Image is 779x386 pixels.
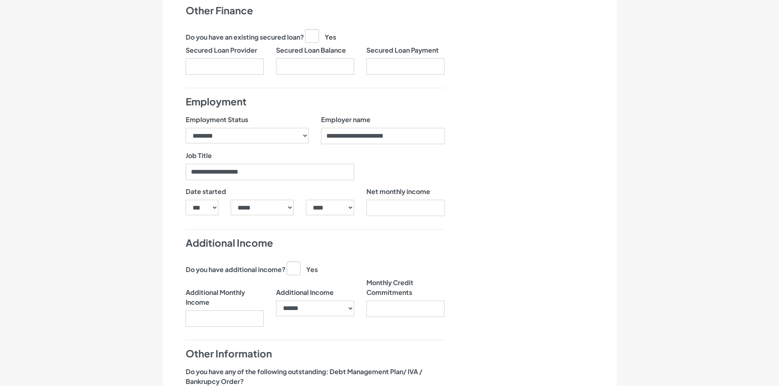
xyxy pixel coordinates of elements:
[186,187,226,196] label: Date started
[186,95,445,109] h4: Employment
[305,29,336,42] label: Yes
[321,115,370,125] label: Employer name
[276,45,346,55] label: Secured Loan Balance
[366,187,430,196] label: Net monthly income
[186,32,304,42] label: Do you have an existing secured loan?
[186,115,248,125] label: Employment Status
[186,265,285,274] label: Do you have additional income?
[186,45,257,55] label: Secured Loan Provider
[186,278,264,307] label: Additional Monthly Income
[186,347,445,361] h4: Other Information
[287,261,318,274] label: Yes
[186,4,445,18] h4: Other Finance
[186,236,445,250] h4: Additional Income
[366,278,445,297] label: Monthly Credit Commitments
[366,45,439,55] label: Secured Loan Payment
[276,278,334,297] label: Additional Income
[186,151,212,161] label: Job Title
